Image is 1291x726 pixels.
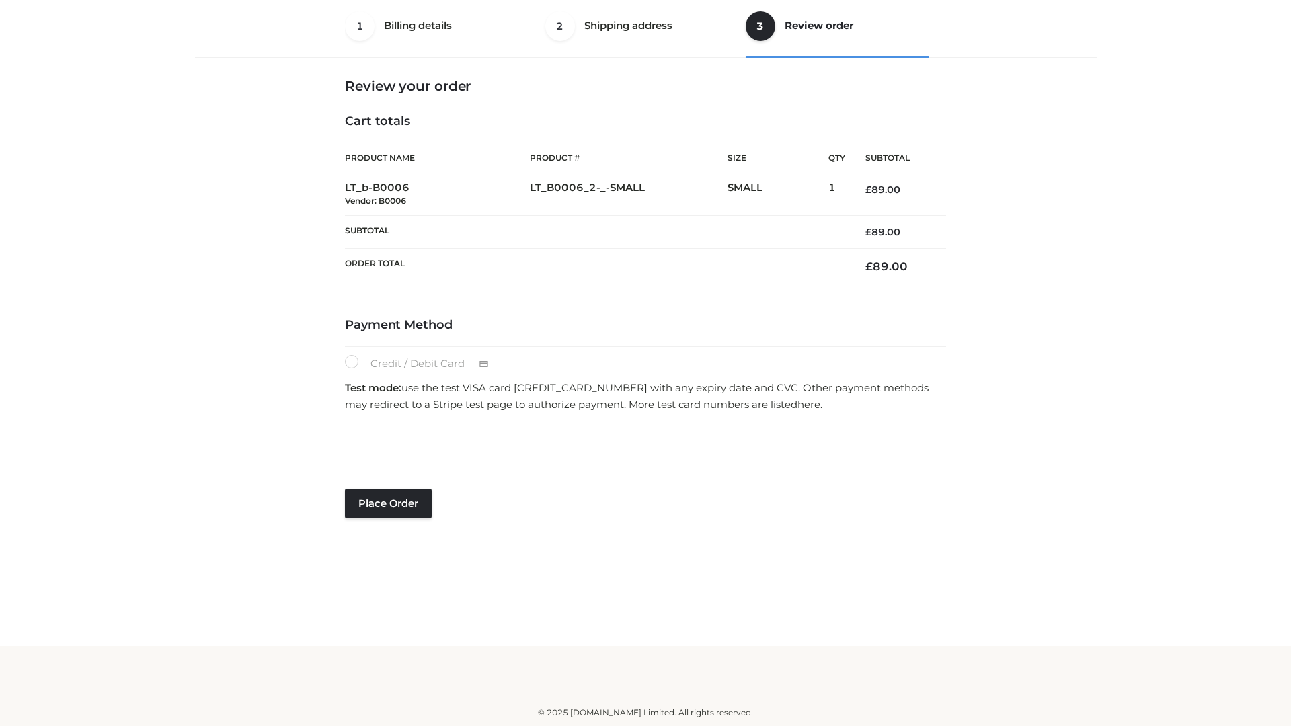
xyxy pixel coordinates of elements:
p: use the test VISA card [CREDIT_CARD_NUMBER] with any expiry date and CVC. Other payment methods m... [345,379,946,413]
label: Credit / Debit Card [345,355,503,372]
td: LT_B0006_2-_-SMALL [530,173,728,216]
small: Vendor: B0006 [345,196,406,206]
h4: Cart totals [345,114,946,129]
th: Product Name [345,143,530,173]
h3: Review your order [345,78,946,94]
strong: Test mode: [345,381,401,394]
bdi: 89.00 [865,259,908,273]
img: Credit / Debit Card [471,356,496,372]
span: £ [865,259,873,273]
iframe: Secure payment input frame [342,417,943,467]
td: 1 [828,173,845,216]
th: Subtotal [845,143,946,173]
th: Product # [530,143,728,173]
th: Qty [828,143,845,173]
span: £ [865,226,871,238]
bdi: 89.00 [865,184,900,196]
td: SMALL [728,173,828,216]
bdi: 89.00 [865,226,900,238]
h4: Payment Method [345,318,946,333]
div: © 2025 [DOMAIN_NAME] Limited. All rights reserved. [200,706,1091,719]
th: Order Total [345,249,845,284]
a: here [797,398,820,411]
th: Size [728,143,822,173]
span: £ [865,184,871,196]
th: Subtotal [345,215,845,248]
button: Place order [345,489,432,518]
td: LT_b-B0006 [345,173,530,216]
